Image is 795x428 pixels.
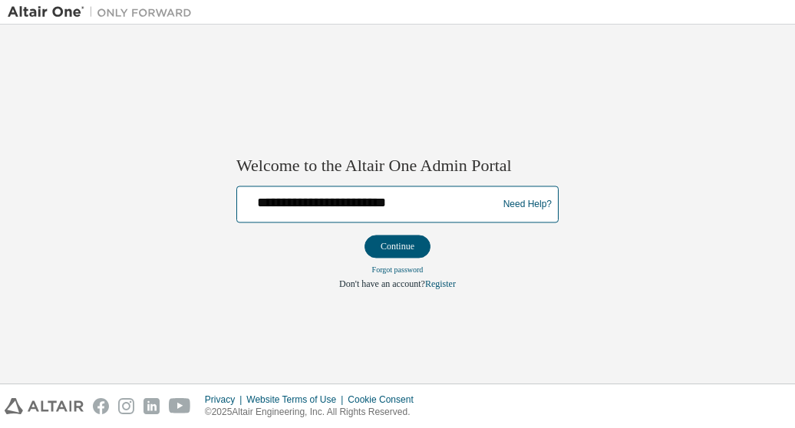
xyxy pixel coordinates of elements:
[5,398,84,414] img: altair_logo.svg
[8,5,200,20] img: Altair One
[365,235,430,258] button: Continue
[205,393,246,406] div: Privacy
[169,398,191,414] img: youtube.svg
[118,398,134,414] img: instagram.svg
[425,279,456,290] a: Register
[246,393,348,406] div: Website Terms of Use
[236,155,559,176] h2: Welcome to the Altair One Admin Portal
[143,398,160,414] img: linkedin.svg
[339,279,425,290] span: Don't have an account?
[348,393,422,406] div: Cookie Consent
[205,406,423,419] p: © 2025 Altair Engineering, Inc. All Rights Reserved.
[372,266,424,275] a: Forgot password
[93,398,109,414] img: facebook.svg
[503,204,552,205] a: Need Help?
